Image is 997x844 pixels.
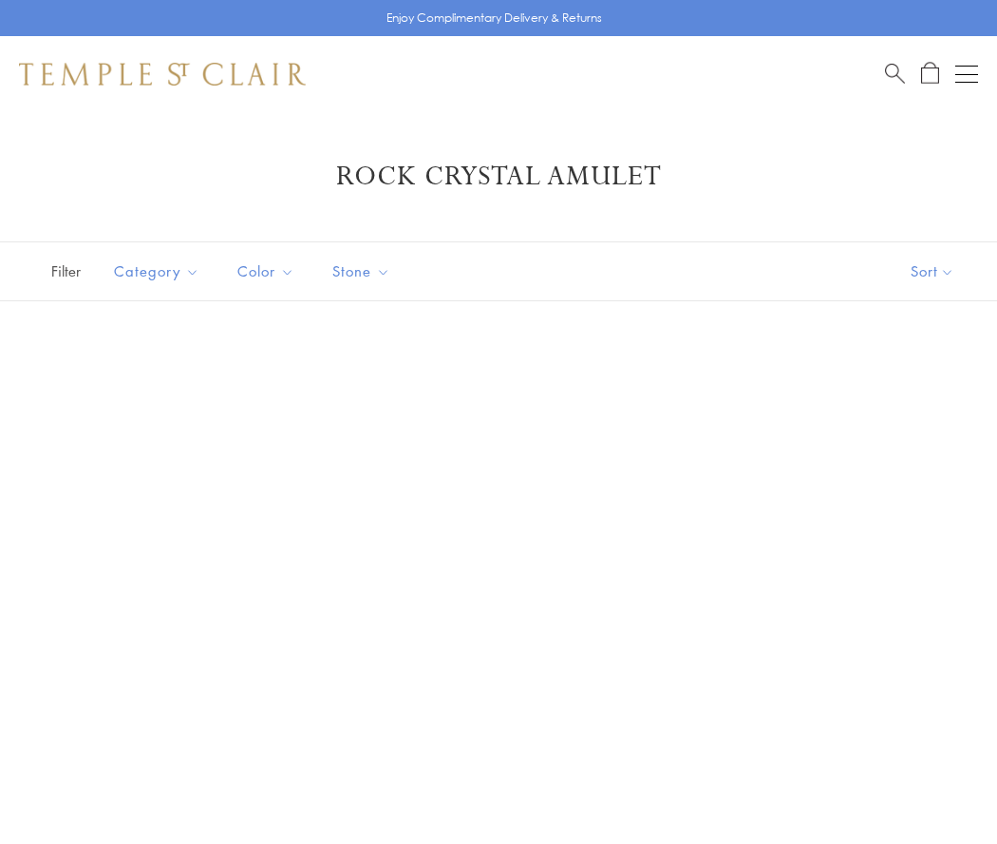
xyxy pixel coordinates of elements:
[386,9,602,28] p: Enjoy Complimentary Delivery & Returns
[323,259,404,283] span: Stone
[223,250,309,293] button: Color
[885,62,905,86] a: Search
[955,63,978,86] button: Open navigation
[318,250,404,293] button: Stone
[921,62,939,86] a: Open Shopping Bag
[47,160,950,194] h1: Rock Crystal Amulet
[228,259,309,283] span: Color
[868,242,997,300] button: Show sort by
[100,250,214,293] button: Category
[104,259,214,283] span: Category
[19,63,306,86] img: Temple St. Clair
